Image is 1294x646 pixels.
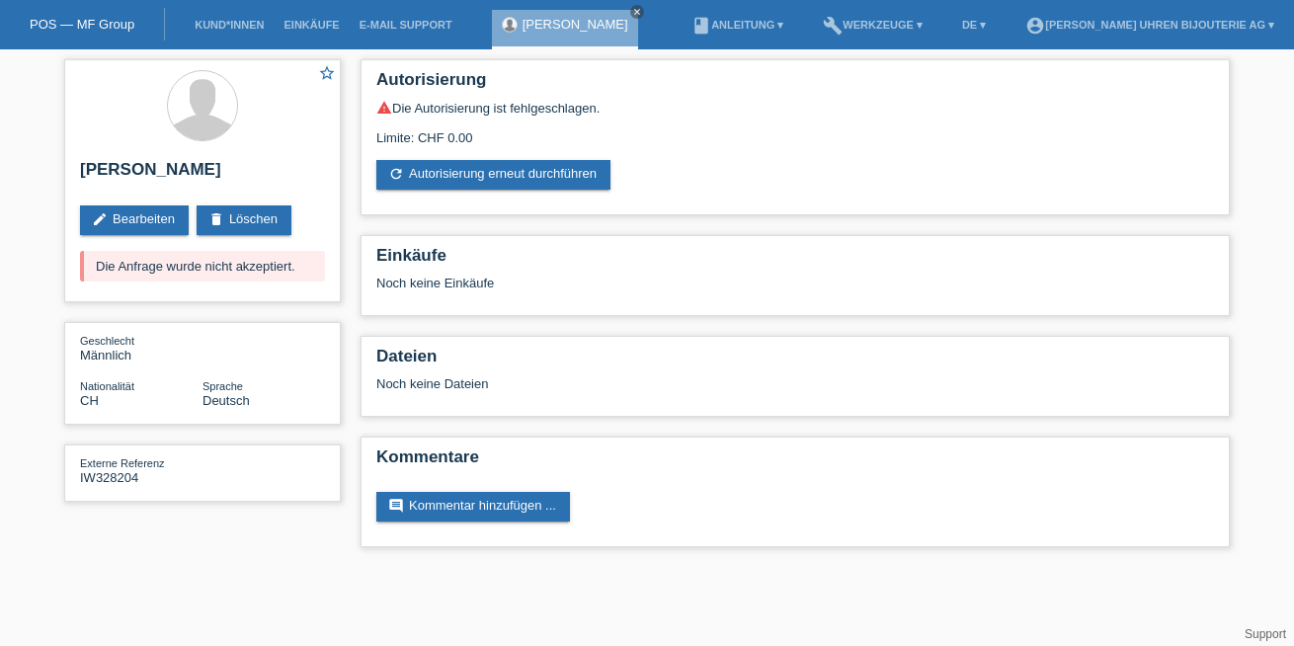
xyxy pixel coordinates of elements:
[80,393,99,408] span: Schweiz
[376,276,1214,305] div: Noch keine Einkäufe
[202,380,243,392] span: Sprache
[318,64,336,82] i: star_border
[376,70,1214,100] h2: Autorisierung
[376,100,392,116] i: warning
[350,19,462,31] a: E-Mail Support
[388,166,404,182] i: refresh
[823,16,843,36] i: build
[630,5,644,19] a: close
[30,17,134,32] a: POS — MF Group
[523,17,628,32] a: [PERSON_NAME]
[376,246,1214,276] h2: Einkäufe
[80,335,134,347] span: Geschlecht
[691,16,711,36] i: book
[376,116,1214,145] div: Limite: CHF 0.00
[376,376,980,391] div: Noch keine Dateien
[376,160,610,190] a: refreshAutorisierung erneut durchführen
[813,19,932,31] a: buildWerkzeuge ▾
[388,498,404,514] i: comment
[80,251,325,282] div: Die Anfrage wurde nicht akzeptiert.
[1245,627,1286,641] a: Support
[80,160,325,190] h2: [PERSON_NAME]
[376,347,1214,376] h2: Dateien
[208,211,224,227] i: delete
[274,19,349,31] a: Einkäufe
[952,19,996,31] a: DE ▾
[80,455,202,485] div: IW328204
[185,19,274,31] a: Kund*innen
[376,100,1214,116] div: Die Autorisierung ist fehlgeschlagen.
[80,333,202,363] div: Männlich
[197,205,291,235] a: deleteLöschen
[1015,19,1284,31] a: account_circle[PERSON_NAME] Uhren Bijouterie AG ▾
[202,393,250,408] span: Deutsch
[1025,16,1045,36] i: account_circle
[318,64,336,85] a: star_border
[80,457,165,469] span: Externe Referenz
[682,19,793,31] a: bookAnleitung ▾
[632,7,642,17] i: close
[376,447,1214,477] h2: Kommentare
[92,211,108,227] i: edit
[80,205,189,235] a: editBearbeiten
[80,380,134,392] span: Nationalität
[376,492,570,522] a: commentKommentar hinzufügen ...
